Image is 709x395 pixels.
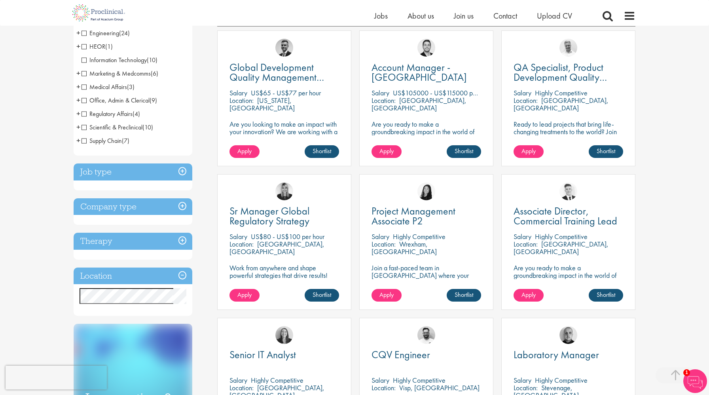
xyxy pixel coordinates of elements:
[150,96,157,104] span: (9)
[229,376,247,385] span: Salary
[372,264,481,302] p: Join a fast-paced team in [GEOGRAPHIC_DATA] where your project skills and scientific savvy drive ...
[127,83,135,91] span: (3)
[372,376,389,385] span: Salary
[82,110,133,118] span: Regulatory Affairs
[417,39,435,57] img: Parker Jensen
[82,123,153,131] span: Scientific & Preclinical
[514,145,544,158] a: Apply
[514,96,609,112] p: [GEOGRAPHIC_DATA], [GEOGRAPHIC_DATA]
[305,289,339,302] a: Shortlist
[229,239,324,256] p: [GEOGRAPHIC_DATA], [GEOGRAPHIC_DATA]
[82,42,105,51] span: HEOR
[251,232,324,241] p: US$80 - US$100 per hour
[275,39,293,57] img: Alex Bill
[372,145,402,158] a: Apply
[514,206,623,226] a: Associate Director, Commercial Training Lead
[229,264,339,302] p: Work from anywhere and shape powerful strategies that drive results! Enjoy the freedom of remote ...
[82,56,147,64] span: Information Technology
[372,350,481,360] a: CQV Engineer
[589,289,623,302] a: Shortlist
[559,326,577,344] a: Harry Budge
[237,291,252,299] span: Apply
[229,145,260,158] a: Apply
[76,121,80,133] span: +
[82,56,157,64] span: Information Technology
[82,110,140,118] span: Regulatory Affairs
[514,383,538,392] span: Location:
[393,88,498,97] p: US$105000 - US$115000 per annum
[229,96,295,112] p: [US_STATE], [GEOGRAPHIC_DATA]
[535,88,588,97] p: Highly Competitive
[119,29,130,37] span: (24)
[251,376,303,385] p: Highly Competitive
[559,182,577,200] img: Nicolas Daniel
[372,348,430,361] span: CQV Engineer
[493,11,517,21] a: Contact
[229,350,339,360] a: Senior IT Analyst
[521,147,536,155] span: Apply
[393,376,445,385] p: Highly Competitive
[408,11,434,21] span: About us
[82,96,150,104] span: Office, Admin & Clerical
[514,289,544,302] a: Apply
[82,96,157,104] span: Office, Admin & Clerical
[74,198,192,215] h3: Company type
[82,69,151,78] span: Marketing & Medcomms
[82,42,113,51] span: HEOR
[514,88,531,97] span: Salary
[514,350,623,360] a: Laboratory Manager
[133,110,140,118] span: (4)
[379,147,394,155] span: Apply
[372,96,396,105] span: Location:
[514,348,599,361] span: Laboratory Manager
[82,29,130,37] span: Engineering
[229,383,254,392] span: Location:
[514,264,623,302] p: Are you ready to make a groundbreaking impact in the world of biotechnology? Join a growing compa...
[514,239,538,249] span: Location:
[454,11,474,21] a: Join us
[372,232,389,241] span: Salary
[417,182,435,200] img: Numhom Sudsok
[535,232,588,241] p: Highly Competitive
[275,182,293,200] a: Janelle Jones
[374,11,388,21] a: Jobs
[372,289,402,302] a: Apply
[372,63,481,82] a: Account Manager - [GEOGRAPHIC_DATA]
[275,326,293,344] img: Mia Kellerman
[82,137,129,145] span: Supply Chain
[76,135,80,146] span: +
[82,83,127,91] span: Medical Affairs
[229,232,247,241] span: Salary
[535,376,588,385] p: Highly Competitive
[559,39,577,57] a: Joshua Bye
[74,233,192,250] h3: Therapy
[229,88,247,97] span: Salary
[379,291,394,299] span: Apply
[417,326,435,344] img: Emile De Beer
[76,67,80,79] span: +
[76,94,80,106] span: +
[514,232,531,241] span: Salary
[683,369,707,393] img: Chatbot
[447,289,481,302] a: Shortlist
[251,88,321,97] p: US$65 - US$77 per hour
[372,383,396,392] span: Location:
[393,232,445,241] p: Highly Competitive
[76,40,80,52] span: +
[229,289,260,302] a: Apply
[514,376,531,385] span: Salary
[372,96,466,112] p: [GEOGRAPHIC_DATA], [GEOGRAPHIC_DATA]
[537,11,572,21] a: Upload CV
[229,120,339,158] p: Are you looking to make an impact with your innovation? We are working with a well-established ph...
[74,163,192,180] div: Job type
[514,239,609,256] p: [GEOGRAPHIC_DATA], [GEOGRAPHIC_DATA]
